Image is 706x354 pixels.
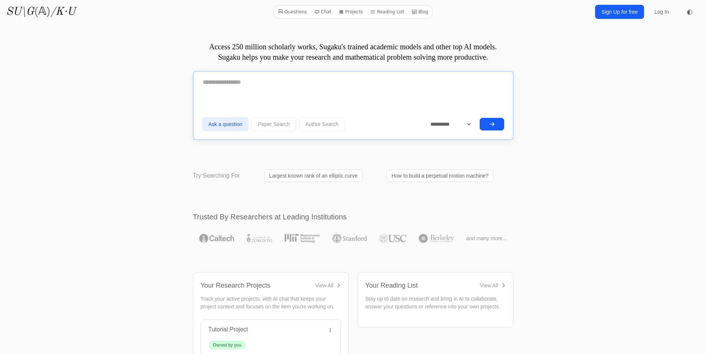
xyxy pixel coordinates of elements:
[687,9,693,15] span: ◐
[202,117,249,131] button: Ask a question
[315,282,341,289] a: View All
[201,280,270,291] div: Your Research Projects
[265,169,362,182] a: Largest known rank of an elliptic curve
[247,234,272,243] img: University of Toronto
[199,234,234,243] img: Caltech
[480,282,506,289] a: View All
[252,117,296,131] button: Paper Search
[6,5,75,19] a: SU\G(𝔸)/K·U
[650,5,673,19] a: Log In
[6,6,34,17] i: SU\G
[311,7,334,17] a: Chat
[332,234,367,243] img: Stanford
[208,326,248,333] a: Tutorial Project
[365,280,418,291] div: Your Reading List
[682,4,697,19] button: ◐
[336,7,366,17] a: Projects
[409,7,431,17] a: Blog
[466,235,507,242] span: and many more...
[193,42,513,62] p: Access 250 million scholarly works, Sugaku's trained academic models and other top AI models. Sug...
[379,234,406,243] img: USC
[201,295,341,311] p: Track your active projects, with AI chat that keeps your project context and focuses on the item ...
[315,282,334,289] div: View All
[193,212,513,222] h2: Trusted By Researchers at Leading Institutions
[367,7,407,17] a: Reading List
[285,234,320,243] img: MIT
[275,7,310,17] a: Questions
[419,234,454,243] img: UC Berkeley
[365,295,506,311] p: Stay up to date on research and bring in AI to collaborate, answer your questions or reference in...
[50,6,75,17] i: /K·U
[213,342,242,348] div: Owned by you
[595,5,644,19] a: Sign Up for free
[193,171,240,180] p: Try Searching For
[299,117,345,131] button: Author Search
[480,282,498,289] div: View All
[387,169,493,182] a: How to build a perpetual motion machine?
